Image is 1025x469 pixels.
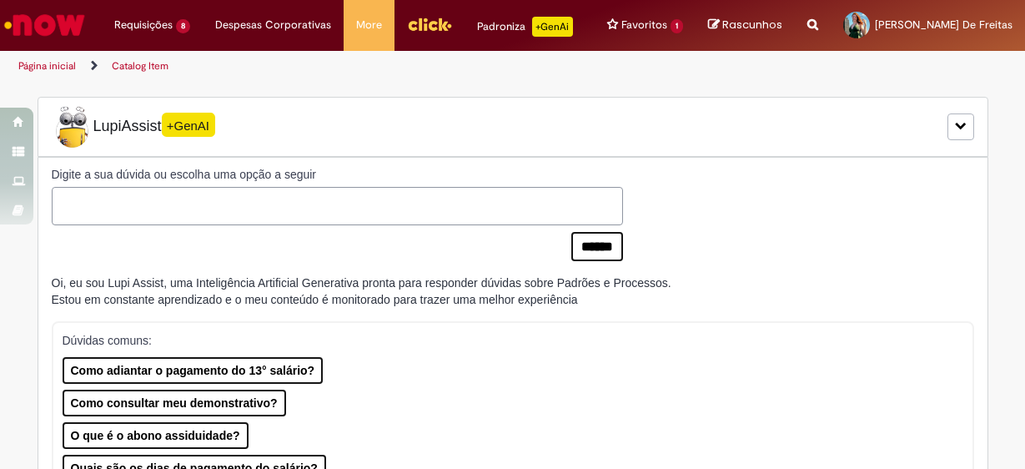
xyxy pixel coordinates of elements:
span: +GenAI [162,113,215,137]
img: ServiceNow [2,8,88,42]
div: Oi, eu sou Lupi Assist, uma Inteligência Artificial Generativa pronta para responder dúvidas sobr... [52,275,671,308]
span: Favoritos [621,17,667,33]
img: click_logo_yellow_360x200.png [407,12,452,37]
ul: Trilhas de página [13,51,671,82]
button: Como adiantar o pagamento do 13° salário? [63,357,324,384]
span: 8 [176,19,190,33]
div: LupiLupiAssist+GenAI [38,97,988,157]
span: More [356,17,382,33]
div: Padroniza [477,17,573,37]
a: Página inicial [18,59,76,73]
span: [PERSON_NAME] De Freitas [875,18,1012,32]
span: Rascunhos [722,17,782,33]
a: Catalog Item [112,59,168,73]
span: LupiAssist [52,106,215,148]
a: Rascunhos [708,18,782,33]
span: 1 [671,19,683,33]
span: Despesas Corporativas [215,17,331,33]
p: Dúvidas comuns: [63,332,952,349]
p: +GenAi [532,17,573,37]
button: O que é o abono assiduidade? [63,422,249,449]
img: Lupi [52,106,93,148]
button: Como consultar meu demonstrativo? [63,390,286,416]
span: Requisições [114,17,173,33]
label: Digite a sua dúvida ou escolha uma opção a seguir [52,166,623,183]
